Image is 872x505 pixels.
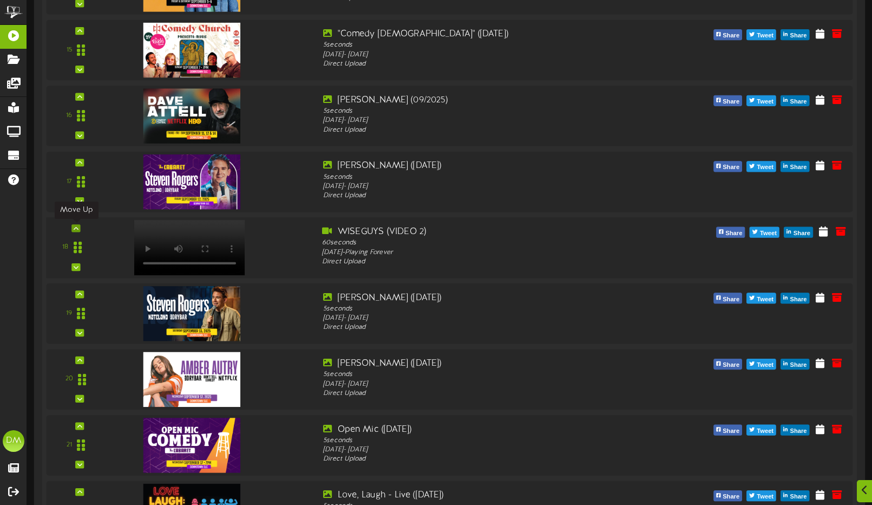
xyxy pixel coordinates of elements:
[746,161,776,172] button: Tweet
[746,425,776,436] button: Tweet
[323,445,643,455] div: [DATE] - [DATE]
[323,160,643,172] div: [PERSON_NAME] ([DATE])
[143,88,240,143] img: 6b40554c-4541-4ba5-b5f8-ae017eba940b.jpg
[66,309,72,318] div: 19
[323,379,643,389] div: [DATE] - [DATE]
[746,95,776,106] button: Tweet
[323,107,643,116] div: 5 seconds
[323,60,643,69] div: Direct Upload
[720,96,742,108] span: Share
[323,41,643,50] div: 5 seconds
[323,191,643,200] div: Direct Upload
[720,491,742,503] span: Share
[755,425,776,437] span: Tweet
[750,227,779,238] button: Tweet
[781,425,809,436] button: Share
[788,30,809,42] span: Share
[143,23,240,77] img: 5501b6a8-2b15-4020-91db-c419e581c022.jpg
[784,227,813,238] button: Share
[713,293,742,303] button: Share
[781,29,809,40] button: Share
[323,314,643,323] div: [DATE] - [DATE]
[746,359,776,370] button: Tweet
[323,358,643,370] div: [PERSON_NAME] ([DATE])
[755,161,776,173] span: Tweet
[143,286,240,341] img: ef0ec312-701a-4814-a50b-a5ac33ab961b.jpg
[720,294,742,306] span: Share
[65,375,73,384] div: 20
[781,161,809,172] button: Share
[713,95,742,106] button: Share
[788,294,809,306] span: Share
[720,359,742,371] span: Share
[323,292,643,304] div: [PERSON_NAME] ([DATE])
[323,423,643,436] div: Open Mic ([DATE])
[323,50,643,59] div: [DATE] - [DATE]
[713,490,742,501] button: Share
[322,257,645,267] div: Direct Upload
[788,359,809,371] span: Share
[746,293,776,303] button: Tweet
[3,430,24,452] div: DM
[755,491,776,503] span: Tweet
[323,436,643,445] div: 5 seconds
[143,352,240,407] img: 6efa3a40-7a32-4697-9a85-c1acd0436dd3.jpg
[758,228,779,239] span: Tweet
[723,228,744,239] span: Share
[67,441,72,450] div: 21
[323,116,643,125] div: [DATE] - [DATE]
[323,370,643,379] div: 5 seconds
[791,228,812,239] span: Share
[746,490,776,501] button: Tweet
[755,30,776,42] span: Tweet
[323,28,643,41] div: "Comedy [DEMOGRAPHIC_DATA]" ([DATE])
[323,323,643,332] div: Direct Upload
[781,359,809,370] button: Share
[720,161,742,173] span: Share
[781,95,809,106] button: Share
[322,225,645,238] div: WISEGUYS (VIDEO 2)
[323,94,643,107] div: [PERSON_NAME] (09/2025)
[62,243,68,252] div: 18
[143,418,240,472] img: 62eea889-d0ad-44c9-a77e-e3b9d3e00cc2.jpg
[713,29,742,40] button: Share
[323,389,643,398] div: Direct Upload
[323,455,643,464] div: Direct Upload
[713,425,742,436] button: Share
[755,96,776,108] span: Tweet
[66,111,72,120] div: 16
[788,161,809,173] span: Share
[323,182,643,191] div: [DATE] - [DATE]
[755,294,776,306] span: Tweet
[67,177,72,186] div: 17
[323,489,643,502] div: Love, Laugh - Live ([DATE])
[322,248,645,257] div: [DATE] - Playing Forever
[781,293,809,303] button: Share
[755,359,776,371] span: Tweet
[323,125,643,134] div: Direct Upload
[322,238,645,248] div: 60 seconds
[788,96,809,108] span: Share
[713,161,742,172] button: Share
[323,304,643,313] div: 5 seconds
[720,30,742,42] span: Share
[323,172,643,182] div: 5 seconds
[788,425,809,437] span: Share
[781,490,809,501] button: Share
[67,46,72,55] div: 15
[746,29,776,40] button: Tweet
[788,491,809,503] span: Share
[713,359,742,370] button: Share
[720,425,742,437] span: Share
[716,227,745,238] button: Share
[143,154,240,209] img: 496d3ad8-5c8a-4547-9e54-08dcdee761d7.jpg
